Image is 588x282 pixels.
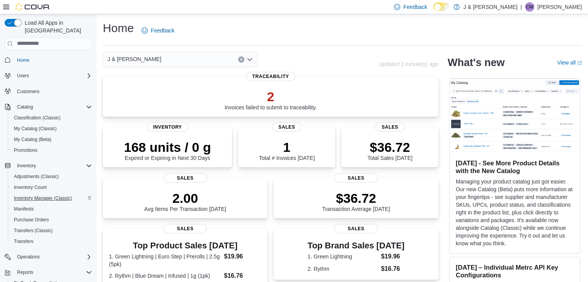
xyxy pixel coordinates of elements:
span: Sales [272,122,301,132]
p: $36.72 [322,190,390,206]
span: Adjustments (Classic) [11,172,92,181]
span: Transfers (Classic) [14,228,53,234]
a: Manifests [11,204,37,214]
button: Classification (Classic) [8,112,95,123]
span: Sales [334,173,378,183]
div: Total # Invoices [DATE] [259,139,314,161]
h2: What's new [448,56,504,69]
span: Reports [17,269,33,275]
span: My Catalog (Beta) [14,136,51,143]
span: Purchase Orders [14,217,49,223]
button: Customers [2,86,95,97]
p: 2 [225,89,317,104]
h3: Top Brand Sales [DATE] [308,241,405,250]
button: Promotions [8,145,95,156]
input: Dark Mode [433,3,450,11]
p: | [520,2,522,12]
button: Users [14,71,32,80]
a: View allExternal link [557,59,582,66]
svg: External link [577,61,582,65]
span: Promotions [14,147,37,153]
dt: 2. Rythm | Blue Dream | Infused | 1g (1pk) [109,272,221,280]
span: Inventory Count [14,184,47,190]
button: Transfers [8,236,95,247]
span: Home [17,57,29,63]
img: Cova [15,3,50,11]
span: J & [PERSON_NAME] [107,54,161,64]
button: Inventory Manager (Classic) [8,193,95,204]
div: Cheyenne Mann [525,2,534,12]
span: CM [526,2,533,12]
span: Users [17,73,29,79]
p: 1 [259,139,314,155]
p: 168 units / 0 g [124,139,211,155]
span: Transfers (Classic) [11,226,92,235]
button: Manifests [8,204,95,214]
dd: $16.76 [224,271,261,280]
span: Purchase Orders [11,215,92,224]
span: My Catalog (Classic) [11,124,92,133]
button: Purchase Orders [8,214,95,225]
a: My Catalog (Beta) [11,135,55,144]
button: Transfers (Classic) [8,225,95,236]
button: Inventory [14,161,39,170]
button: Operations [14,252,43,262]
a: Adjustments (Classic) [11,172,62,181]
button: Home [2,54,95,66]
div: Transaction Average [DATE] [322,190,390,212]
button: Catalog [2,102,95,112]
a: Inventory Count [11,183,50,192]
a: Inventory Manager (Classic) [11,194,75,203]
p: [PERSON_NAME] [537,2,582,12]
button: Inventory Count [8,182,95,193]
span: Sales [164,173,207,183]
dt: 1. Green Lightning [308,253,378,260]
a: Transfers [11,237,36,246]
span: Home [14,55,92,65]
h3: [DATE] - See More Product Details with the New Catalog [456,159,574,175]
span: Transfers [11,237,92,246]
p: Managing your product catalog just got easier. Our new Catalog (Beta) puts more information at yo... [456,178,574,247]
span: My Catalog (Beta) [11,135,92,144]
a: Promotions [11,146,41,155]
dt: 2. Rythm [308,265,378,273]
span: Customers [14,87,92,96]
span: Reports [14,268,92,277]
button: Reports [2,267,95,278]
span: Inventory [14,161,92,170]
button: Users [2,70,95,81]
span: Operations [14,252,92,262]
span: Promotions [11,146,92,155]
button: Clear input [238,56,244,63]
span: Inventory Manager (Classic) [14,195,72,201]
span: Manifests [11,204,92,214]
span: Inventory Manager (Classic) [11,194,92,203]
span: Catalog [14,102,92,112]
span: Inventory [147,122,188,132]
dd: $16.76 [381,264,405,274]
button: Catalog [14,102,36,112]
div: Expired or Expiring in Next 30 Days [124,139,211,161]
button: Open list of options [247,56,253,63]
span: Adjustments (Classic) [14,173,59,180]
h3: Top Product Sales [DATE] [109,241,261,250]
span: Feedback [403,3,427,11]
span: Transfers [14,238,33,245]
dd: $19.96 [224,252,261,261]
a: Transfers (Classic) [11,226,56,235]
span: Sales [334,224,378,233]
span: Inventory [17,163,36,169]
a: My Catalog (Classic) [11,124,60,133]
a: Purchase Orders [11,215,52,224]
a: Feedback [138,23,177,38]
button: My Catalog (Classic) [8,123,95,134]
div: Avg Items Per Transaction [DATE] [144,190,226,212]
span: Sales [375,122,404,132]
a: Classification (Classic) [11,113,64,122]
span: Manifests [14,206,34,212]
span: Operations [17,254,40,260]
h1: Home [103,20,134,36]
span: Load All Apps in [GEOGRAPHIC_DATA] [22,19,92,34]
span: My Catalog (Classic) [14,126,57,132]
